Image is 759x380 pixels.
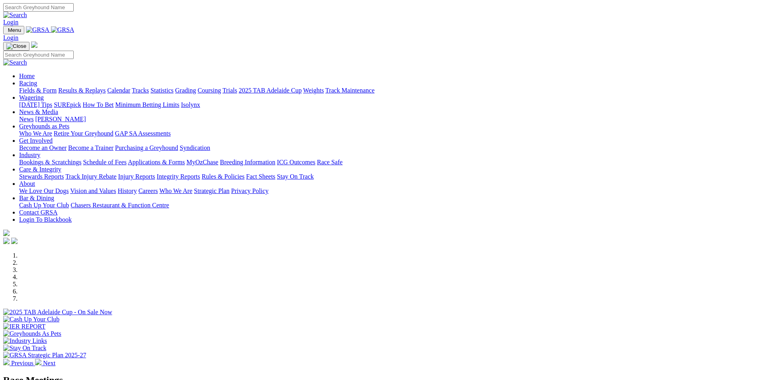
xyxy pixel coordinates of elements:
[19,130,756,137] div: Greyhounds as Pets
[19,87,57,94] a: Fields & Form
[43,360,55,366] span: Next
[326,87,375,94] a: Track Maintenance
[175,87,196,94] a: Grading
[6,43,26,49] img: Close
[3,42,29,51] button: Toggle navigation
[107,87,130,94] a: Calendar
[19,187,756,195] div: About
[19,101,52,108] a: [DATE] Tips
[71,202,169,209] a: Chasers Restaurant & Function Centre
[118,173,155,180] a: Injury Reports
[3,238,10,244] img: facebook.svg
[3,3,74,12] input: Search
[35,360,55,366] a: Next
[303,87,324,94] a: Weights
[3,352,86,359] img: GRSA Strategic Plan 2025-27
[19,73,35,79] a: Home
[83,101,114,108] a: How To Bet
[19,130,52,137] a: Who We Are
[239,87,302,94] a: 2025 TAB Adelaide Cup
[19,144,756,152] div: Get Involved
[54,101,81,108] a: SUREpick
[3,360,35,366] a: Previous
[19,116,33,122] a: News
[19,159,81,165] a: Bookings & Scratchings
[3,330,61,337] img: Greyhounds As Pets
[35,359,41,365] img: chevron-right-pager-white.svg
[3,309,112,316] img: 2025 TAB Adelaide Cup - On Sale Now
[26,26,49,33] img: GRSA
[3,323,45,330] img: IER REPORT
[115,130,171,137] a: GAP SA Assessments
[19,116,756,123] div: News & Media
[128,159,185,165] a: Applications & Forms
[68,144,114,151] a: Become a Trainer
[186,159,218,165] a: MyOzChase
[115,144,178,151] a: Purchasing a Greyhound
[277,173,314,180] a: Stay On Track
[51,26,75,33] img: GRSA
[19,159,756,166] div: Industry
[181,101,200,108] a: Isolynx
[118,187,137,194] a: History
[231,187,269,194] a: Privacy Policy
[19,123,69,130] a: Greyhounds as Pets
[19,101,756,108] div: Wagering
[277,159,315,165] a: ICG Outcomes
[19,202,69,209] a: Cash Up Your Club
[180,144,210,151] a: Syndication
[3,51,74,59] input: Search
[3,316,59,323] img: Cash Up Your Club
[65,173,116,180] a: Track Injury Rebate
[3,26,24,34] button: Toggle navigation
[198,87,221,94] a: Coursing
[19,173,756,180] div: Care & Integrity
[19,137,53,144] a: Get Involved
[19,152,40,158] a: Industry
[3,345,46,352] img: Stay On Track
[151,87,174,94] a: Statistics
[3,19,18,26] a: Login
[58,87,106,94] a: Results & Replays
[11,238,18,244] img: twitter.svg
[19,173,64,180] a: Stewards Reports
[194,187,229,194] a: Strategic Plan
[19,209,57,216] a: Contact GRSA
[54,130,114,137] a: Retire Your Greyhound
[246,173,275,180] a: Fact Sheets
[31,41,37,48] img: logo-grsa-white.png
[3,359,10,365] img: chevron-left-pager-white.svg
[157,173,200,180] a: Integrity Reports
[138,187,158,194] a: Careers
[3,12,27,19] img: Search
[11,360,33,366] span: Previous
[3,337,47,345] img: Industry Links
[159,187,192,194] a: Who We Are
[19,187,69,194] a: We Love Our Dogs
[19,87,756,94] div: Racing
[3,230,10,236] img: logo-grsa-white.png
[19,94,44,101] a: Wagering
[19,180,35,187] a: About
[220,159,275,165] a: Breeding Information
[19,195,54,201] a: Bar & Dining
[19,202,756,209] div: Bar & Dining
[19,108,58,115] a: News & Media
[19,216,72,223] a: Login To Blackbook
[8,27,21,33] span: Menu
[3,34,18,41] a: Login
[19,80,37,87] a: Racing
[202,173,245,180] a: Rules & Policies
[317,159,342,165] a: Race Safe
[222,87,237,94] a: Trials
[70,187,116,194] a: Vision and Values
[115,101,179,108] a: Minimum Betting Limits
[132,87,149,94] a: Tracks
[83,159,126,165] a: Schedule of Fees
[3,59,27,66] img: Search
[19,144,67,151] a: Become an Owner
[19,166,61,173] a: Care & Integrity
[35,116,86,122] a: [PERSON_NAME]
